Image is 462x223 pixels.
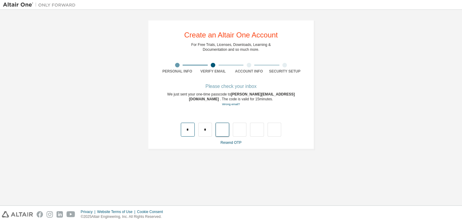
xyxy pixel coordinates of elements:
div: Verify Email [195,69,231,74]
div: Personal Info [159,69,195,74]
p: © 2025 Altair Engineering, Inc. All Rights Reserved. [81,214,167,219]
img: instagram.svg [47,211,53,218]
div: Privacy [81,209,97,214]
div: Website Terms of Use [97,209,137,214]
div: Please check your inbox [159,85,303,88]
div: For Free Trials, Licenses, Downloads, Learning & Documentation and so much more. [191,42,271,52]
img: Altair One [3,2,79,8]
div: Create an Altair One Account [184,31,278,39]
span: [PERSON_NAME][EMAIL_ADDRESS][DOMAIN_NAME] [189,92,295,101]
a: Resend OTP [220,141,241,145]
img: altair_logo.svg [2,211,33,218]
div: Security Setup [267,69,303,74]
div: Cookie Consent [137,209,166,214]
img: linkedin.svg [57,211,63,218]
a: Go back to the registration form [222,102,240,106]
img: facebook.svg [37,211,43,218]
img: youtube.svg [67,211,75,218]
div: We just sent your one-time passcode to . The code is valid for 15 minutes. [159,92,303,107]
div: Account Info [231,69,267,74]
